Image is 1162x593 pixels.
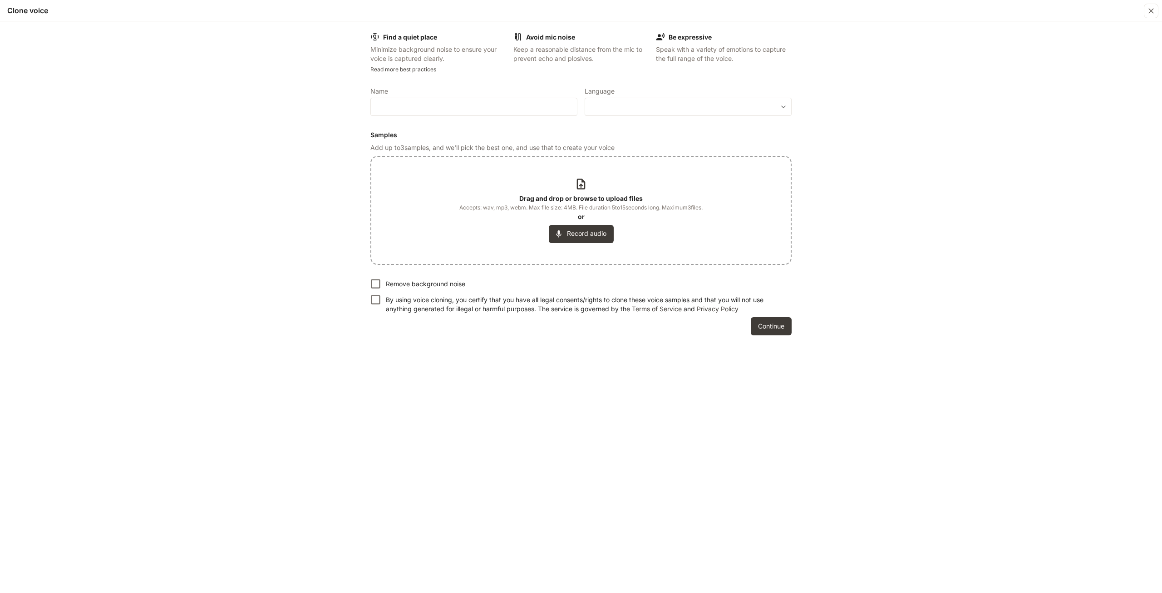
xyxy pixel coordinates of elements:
a: Terms of Service [632,305,682,313]
p: By using voice cloning, you certify that you have all legal consents/rights to clone these voice ... [386,295,784,314]
b: or [578,213,585,220]
a: Privacy Policy [697,305,739,313]
p: Remove background noise [386,279,465,289]
p: Name [370,88,388,95]
span: Accepts: wav, mp3, webm. Max file size: 4MB. File duration 5 to 15 seconds long. Maximum 3 files. [459,203,703,212]
p: Speak with a variety of emotions to capture the full range of the voice. [656,45,792,63]
button: Record audio [549,225,614,243]
p: Minimize background noise to ensure your voice is captured clearly. [370,45,506,63]
p: Language [585,88,615,95]
h5: Clone voice [7,5,48,15]
p: Keep a reasonable distance from the mic to prevent echo and plosives. [513,45,649,63]
b: Avoid mic noise [526,33,575,41]
h6: Samples [370,130,792,140]
div: ​ [585,102,791,111]
b: Drag and drop or browse to upload files [519,194,643,202]
b: Find a quiet place [383,33,437,41]
a: Read more best practices [370,66,436,73]
p: Add up to 3 samples, and we'll pick the best one, and use that to create your voice [370,143,792,152]
b: Be expressive [669,33,712,41]
button: Continue [751,317,792,335]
